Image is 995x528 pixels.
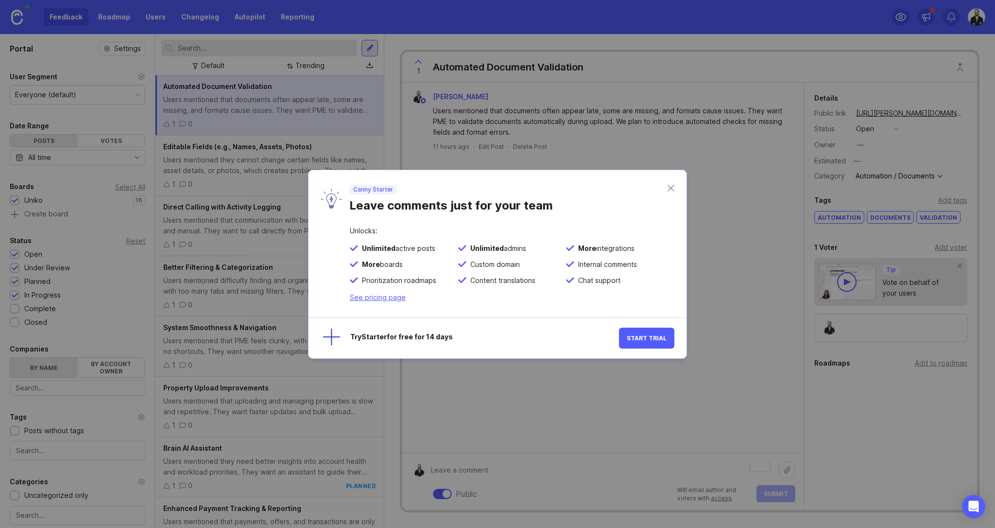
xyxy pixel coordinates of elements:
[353,186,393,194] p: Canny Starter
[574,244,635,253] span: integrations
[578,244,596,252] span: More
[358,276,436,285] span: Prioritization roadmaps
[362,244,395,252] span: Unlimited
[358,244,435,253] span: active posts
[466,276,535,285] span: Content translations
[574,260,637,269] span: Internal comments
[362,260,380,268] span: More
[321,189,342,209] img: lyW0TRAiArAAAAAASUVORK5CYII=
[470,244,504,252] span: Unlimited
[619,328,674,349] button: Start Trial
[627,334,667,342] span: Start Trial
[574,276,620,285] span: Chat support
[466,244,526,253] span: admins
[358,260,403,269] span: boards
[962,495,985,518] div: Open Intercom Messenger
[349,194,668,213] div: Leave comments just for your team
[350,228,674,244] div: Unlocks:
[350,293,406,301] a: See pricing page
[350,334,619,343] div: Try Starter for free for 14 days
[466,260,520,269] span: Custom domain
